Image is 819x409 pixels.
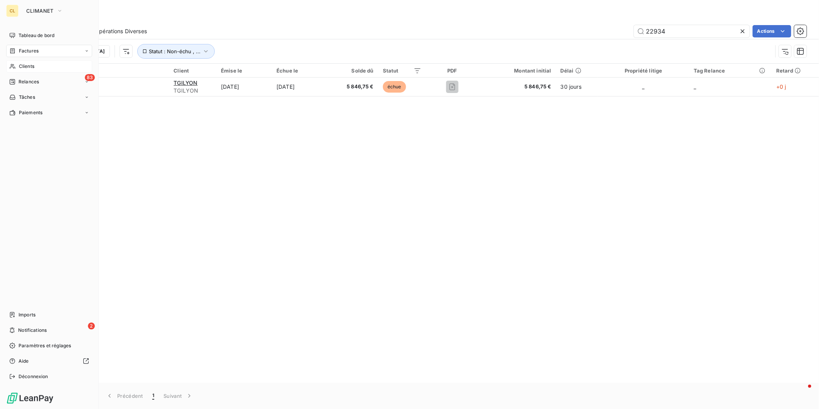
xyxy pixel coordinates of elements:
[174,87,212,95] span: TGILYON
[95,27,147,35] span: Opérations Diverses
[6,5,19,17] div: CL
[19,342,71,349] span: Paramètres et réglages
[332,83,373,91] span: 5 846,75 €
[6,392,54,404] img: Logo LeanPay
[152,392,154,400] span: 1
[88,323,95,330] span: 2
[19,358,29,365] span: Aide
[642,83,645,90] span: _
[383,68,421,74] div: Statut
[634,25,750,37] input: Rechercher
[137,44,215,59] button: Statut : Non-échu , ...
[174,79,197,86] span: TGILYON
[221,68,267,74] div: Émise le
[776,68,814,74] div: Retard
[26,8,54,14] span: CLIMANET
[383,81,406,93] span: échue
[793,383,811,401] iframe: Intercom live chat
[19,109,42,116] span: Paiements
[19,32,54,39] span: Tableau de bord
[149,48,201,54] span: Statut : Non-échu , ...
[483,68,551,74] div: Montant initial
[101,388,148,404] button: Précédent
[483,83,551,91] span: 5 846,75 €
[19,94,35,101] span: Tâches
[753,25,791,37] button: Actions
[556,78,598,96] td: 30 jours
[18,327,47,334] span: Notifications
[276,68,323,74] div: Échue le
[332,68,373,74] div: Solde dû
[19,63,34,70] span: Clients
[19,373,48,380] span: Déconnexion
[603,68,684,74] div: Propriété litige
[6,355,92,367] a: Aide
[561,68,593,74] div: Délai
[694,68,767,74] div: Tag Relance
[776,83,786,90] span: +0 j
[272,78,328,96] td: [DATE]
[694,83,696,90] span: _
[19,47,39,54] span: Factures
[216,78,272,96] td: [DATE]
[174,68,212,74] div: Client
[19,311,35,318] span: Imports
[148,388,159,404] button: 1
[159,388,198,404] button: Suivant
[85,74,95,81] span: 83
[19,78,39,85] span: Relances
[431,68,474,74] div: PDF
